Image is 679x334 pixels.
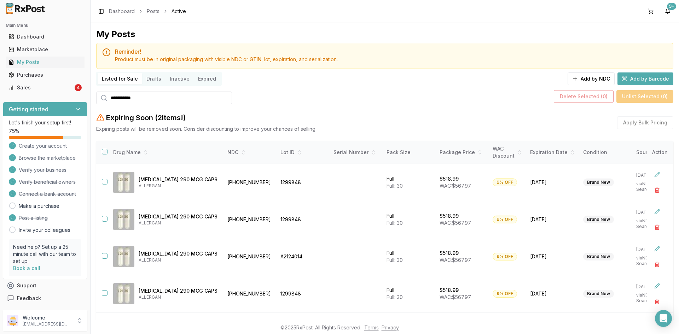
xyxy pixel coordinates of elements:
p: ALLERGAN [139,257,217,263]
div: Serial Number [333,149,378,156]
button: Expired [194,73,220,84]
p: Welcome [23,314,72,321]
nav: breadcrumb [109,8,186,15]
div: 9% OFF [493,178,517,186]
p: $518.99 [440,212,459,219]
p: [MEDICAL_DATA] 290 MCG CAPS [139,176,217,183]
span: Browse the marketplace [19,154,76,162]
button: Edit [651,168,663,181]
button: Dashboard [3,31,87,42]
img: Linzess 290 MCG CAPS [113,246,134,267]
th: Condition [579,141,632,164]
span: [DATE] [530,290,575,297]
span: Full: 30 [387,183,403,189]
h2: Main Menu [6,23,85,28]
img: Linzess 290 MCG CAPS [113,283,134,304]
div: Brand New [583,178,614,186]
div: Brand New [583,290,614,298]
div: Drug Name [113,149,217,156]
button: Delete [651,221,663,234]
td: [PHONE_NUMBER] [223,164,276,201]
div: Product must be in original packaging with visible NDC or GTIN, lot, expiration, and serialization. [115,56,667,63]
img: User avatar [7,315,18,326]
img: RxPost Logo [3,3,48,14]
div: My Posts [96,29,135,40]
p: Need help? Set up a 25 minute call with our team to set up. [13,244,77,265]
button: Edit [651,242,663,255]
p: $518.99 [440,287,459,294]
p: ALLERGAN [139,220,217,226]
span: Full: 30 [387,294,403,300]
span: Verify beneficial owners [19,178,76,186]
div: Dashboard [8,33,82,40]
div: Package Price [440,149,484,156]
div: Source [636,149,663,156]
button: Edit [651,280,663,292]
a: Purchases [6,69,85,81]
span: [DATE] [530,216,575,223]
a: Book a call [13,265,40,271]
th: Pack Size [382,141,435,164]
p: [MEDICAL_DATA] 290 MCG CAPS [139,250,217,257]
p: [DATE] [636,284,663,289]
button: Inactive [166,73,194,84]
p: $518.99 [440,175,459,182]
span: Active [172,8,186,15]
p: ALLERGAN [139,294,217,300]
button: Delete [651,258,663,271]
div: 9% OFF [493,253,517,260]
button: Marketplace [3,44,87,55]
span: Feedback [17,295,41,302]
td: 1299848 [276,164,329,201]
a: Invite your colleagues [19,227,70,234]
td: [PHONE_NUMBER] [223,238,276,275]
div: Lot ID [280,149,325,156]
p: via NDC Search [636,292,663,304]
td: Full [382,164,435,201]
button: Drafts [142,73,166,84]
span: Post a listing [19,215,48,222]
td: Full [382,275,435,312]
p: [DATE] [636,210,663,215]
button: Listed for Sale [98,73,142,84]
span: Full: 30 [387,257,403,263]
a: Terms [364,324,379,330]
div: Purchases [8,71,82,78]
a: My Posts [6,56,85,69]
span: [DATE] [530,179,575,186]
a: Dashboard [109,8,135,15]
div: 9+ [667,3,676,10]
h3: Getting started [9,105,48,113]
div: Brand New [583,216,614,223]
p: via NDC Search [636,181,663,192]
div: WAC Discount [493,145,522,159]
button: My Posts [3,57,87,68]
button: 9+ [662,6,673,17]
td: Full [382,238,435,275]
p: via NDC Search [636,255,663,266]
div: Marketplace [8,46,82,53]
span: WAC: $567.97 [440,257,471,263]
button: Support [3,279,87,292]
td: [PHONE_NUMBER] [223,275,276,312]
div: NDC [227,149,272,156]
button: Add by NDC [568,72,615,85]
td: A2124014 [276,238,329,275]
span: 75 % [9,128,19,135]
a: Make a purchase [19,203,59,210]
div: My Posts [8,59,82,66]
span: Create your account [19,142,67,150]
h2: Expiring Soon ( 2 Item s !) [106,113,186,123]
div: Brand New [583,253,614,260]
p: [EMAIL_ADDRESS][DOMAIN_NAME] [23,321,72,327]
p: [DATE] [636,247,663,252]
span: WAC: $567.97 [440,183,471,189]
span: Full: 30 [387,220,403,226]
p: [DATE] [636,172,663,178]
button: Purchases [3,69,87,81]
td: [PHONE_NUMBER] [223,201,276,238]
div: Sales [8,84,73,91]
td: 1299848 [276,275,329,312]
p: Let's finish your setup first! [9,119,81,126]
div: 9% OFF [493,216,517,223]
